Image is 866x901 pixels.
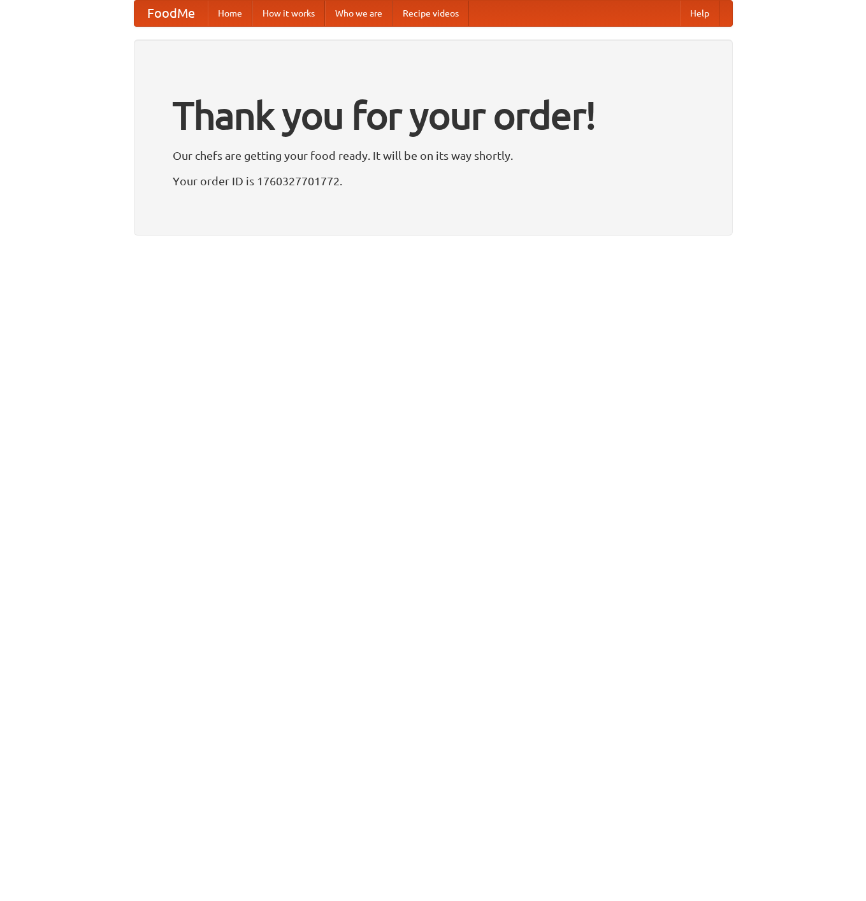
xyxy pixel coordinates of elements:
a: How it works [252,1,325,26]
a: Recipe videos [393,1,469,26]
p: Our chefs are getting your food ready. It will be on its way shortly. [173,146,694,165]
a: FoodMe [134,1,208,26]
a: Help [680,1,719,26]
p: Your order ID is 1760327701772. [173,171,694,190]
a: Who we are [325,1,393,26]
h1: Thank you for your order! [173,85,694,146]
a: Home [208,1,252,26]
